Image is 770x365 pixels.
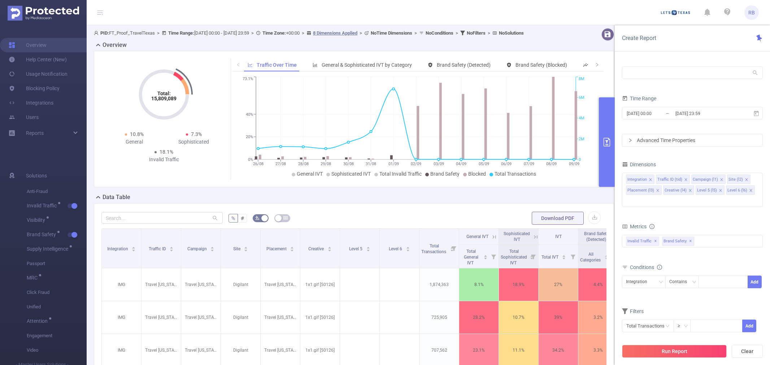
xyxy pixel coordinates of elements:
[155,30,162,36] span: >
[160,149,173,155] span: 18.1%
[349,246,364,251] span: Level 5
[255,216,260,220] i: icon: bg-colors
[151,96,177,101] tspan: 15,809,089
[366,246,370,250] div: Sort
[142,343,181,357] p: Travel [US_STATE] [28552]
[300,343,340,357] p: 1x1.gif [50126]
[626,185,662,195] li: Placement (l3)
[327,246,332,250] div: Sort
[253,162,263,166] tspan: 26/08
[244,249,248,251] i: icon: caret-down
[579,137,584,141] tspan: 2M
[27,329,87,343] span: Engagement
[486,30,492,36] span: >
[103,193,130,202] h2: Data Table
[622,134,762,146] div: icon: rightAdvanced Time Properties
[495,171,536,177] span: Total Transactions
[191,131,202,137] span: 7.3%
[656,189,660,193] i: icon: close
[669,276,692,288] div: Contains
[210,249,214,251] i: icon: caret-down
[657,265,662,270] i: icon: info-circle
[248,157,253,162] tspan: 0%
[749,189,753,193] i: icon: close
[210,246,214,248] i: icon: caret-up
[654,237,657,246] span: ✕
[459,278,499,291] p: 8.1%
[406,246,410,248] i: icon: caret-up
[94,30,524,36] span: FT_Proof_TravelTexas [DATE] 00:00 - [DATE] 23:59 +00:00
[261,343,300,357] p: Travel [US_STATE] FY25_Audio_Digilant_Budget Travelers_Streaming Audio - iHeartRadio_NATL EXCL TX...
[327,249,331,251] i: icon: caret-down
[27,275,40,280] span: MRC
[541,255,560,260] span: Total IVT
[622,308,644,314] span: Filters
[170,249,174,251] i: icon: caret-down
[562,256,566,259] i: icon: caret-down
[562,254,566,258] div: Sort
[675,109,733,118] input: End date
[94,31,100,35] i: icon: user
[104,138,164,146] div: General
[433,162,444,166] tspan: 03/09
[261,311,300,324] p: Travel [US_STATE] FY25_Audio_Digilant_Affluent Travelers_Streaming Audio - iHeartRadio_NATL EXCL ...
[221,343,260,357] p: Digilant
[181,278,221,291] p: Travel [US_STATE] FY25 [253566]
[630,264,662,270] span: Conditions
[327,246,331,248] i: icon: caret-up
[149,246,167,251] span: Traffic ID
[221,311,260,324] p: Digilant
[313,30,357,36] u: 8 Dimensions Applied
[366,246,370,248] i: icon: caret-up
[9,96,53,110] a: Integrations
[584,231,609,242] span: Brand Safety (Detected)
[595,62,599,67] i: icon: right
[459,311,499,324] p: 28.2%
[236,62,240,67] i: icon: left
[483,254,488,258] div: Sort
[426,30,453,36] b: No Conditions
[499,278,538,291] p: 18.9%
[484,254,488,256] i: icon: caret-up
[546,162,557,166] tspan: 08/09
[132,249,136,251] i: icon: caret-down
[290,249,294,251] i: icon: caret-down
[604,256,608,259] i: icon: caret-down
[693,175,718,184] div: Campaign (l1)
[678,320,685,332] div: ≥
[343,162,353,166] tspan: 30/08
[626,175,654,184] li: Integration
[499,30,524,36] b: No Solutions
[430,171,460,177] span: Brand Safety
[662,237,694,246] span: Brand Safety
[419,311,459,324] p: 725,905
[290,246,294,250] div: Sort
[26,126,44,140] a: Reports
[626,109,684,118] input: Start date
[663,185,694,195] li: Creative (l4)
[622,96,656,101] span: Time Range
[142,311,181,324] p: Travel [US_STATE] [28552]
[626,237,659,246] span: Invalid Traffic
[449,229,459,268] i: Filter menu
[181,343,221,357] p: Travel [US_STATE] FY25 [253566]
[244,246,248,250] div: Sort
[748,5,755,20] span: RB
[484,256,488,259] i: icon: caret-down
[257,62,297,68] span: Traffic Over Time
[262,30,286,36] b: Time Zone:
[249,30,256,36] span: >
[243,77,253,82] tspan: 73.1%
[604,254,608,256] i: icon: caret-up
[298,162,308,166] tspan: 28/08
[8,6,79,21] img: Protected Media
[27,318,50,324] span: Attention
[604,254,609,258] div: Sort
[726,185,755,195] li: Level 6 (l6)
[248,62,253,67] i: icon: line-chart
[297,171,323,177] span: General IVT
[313,62,318,67] i: icon: bar-chart
[459,343,499,357] p: 23.1%
[748,276,762,288] button: Add
[657,175,682,184] div: Traffic ID (tid)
